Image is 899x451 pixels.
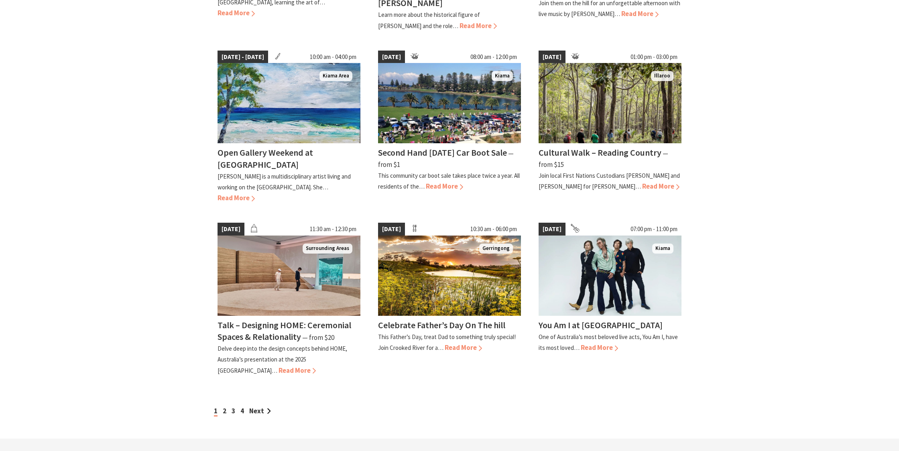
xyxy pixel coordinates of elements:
span: ⁠— from $1 [378,149,514,169]
img: Visitors walk in single file along the Buddawang Track [539,63,681,143]
h4: Cultural Walk – Reading Country [539,147,661,158]
a: [DATE] 10:30 am - 06:00 pm Crooked River Estate Gerringong Celebrate Father’s Day On The hill Thi... [378,223,521,376]
span: 08:00 am - 12:00 pm [466,51,521,63]
span: 10:00 am - 04:00 pm [306,51,360,63]
h4: Talk – Designing HOME: Ceremonial Spaces & Relationality [218,319,351,342]
p: This community car boot sale takes place twice a year. All residents of the… [378,172,520,190]
a: [DATE] 01:00 pm - 03:00 pm Visitors walk in single file along the Buddawang Track Illaroo Cultura... [539,51,681,204]
h4: Open Gallery Weekend at [GEOGRAPHIC_DATA] [218,147,313,170]
p: Delve deep into the design concepts behind HOME, Australia’s presentation at the 2025 [GEOGRAPHIC... [218,345,347,374]
img: Car boot sale [378,63,521,143]
span: ⁠— from $20 [302,333,334,342]
a: [DATE] 07:00 pm - 11:00 pm You Am I Kiama You Am I at [GEOGRAPHIC_DATA] One of Australia’s most b... [539,223,681,376]
span: ⁠— from $15 [539,149,668,169]
img: Crooked River Estate [378,236,521,316]
span: 11:30 am - 12:30 pm [306,223,360,236]
h4: You Am I at [GEOGRAPHIC_DATA] [539,319,663,331]
span: [DATE] [218,223,244,236]
span: 1 [214,406,218,416]
a: 2 [223,406,226,415]
a: [DATE] 08:00 am - 12:00 pm Car boot sale Kiama Second Hand [DATE] Car Boot Sale ⁠— from $1 This c... [378,51,521,204]
span: Read More [218,8,255,17]
span: Illaroo [651,71,673,81]
span: Read More [642,182,679,191]
span: Surrounding Areas [303,244,352,254]
span: Read More [279,366,316,375]
p: This Father’s Day, treat Dad to something truly special! Join Crooked River for a… [378,333,516,351]
a: [DATE] 11:30 am - 12:30 pm Two visitors stand in the middle ofn a circular stone art installation... [218,223,360,376]
img: You Am I [539,236,681,316]
span: Kiama [652,244,673,254]
p: Learn more about the historical figure of [PERSON_NAME] and the role… [378,11,480,29]
span: Gerringong [479,244,513,254]
p: One of Australia’s most beloved live acts, You Am I, have its most loved… [539,333,678,351]
span: [DATE] [539,51,565,63]
span: [DATE] [378,51,405,63]
span: 07:00 pm - 11:00 pm [626,223,681,236]
p: Join local First Nations Custodians [PERSON_NAME] and [PERSON_NAME] for [PERSON_NAME]… [539,172,680,190]
span: Kiama Area [319,71,352,81]
span: 01:00 pm - 03:00 pm [626,51,681,63]
span: [DATE] - [DATE] [218,51,268,63]
span: Read More [621,9,659,18]
span: Read More [581,343,618,352]
h4: Celebrate Father’s Day On The hill [378,319,505,331]
a: [DATE] - [DATE] 10:00 am - 04:00 pm Kiama Area Open Gallery Weekend at [GEOGRAPHIC_DATA] [PERSON_... [218,51,360,204]
span: Read More [445,343,482,352]
h4: Second Hand [DATE] Car Boot Sale [378,147,507,158]
span: 10:30 am - 06:00 pm [466,223,521,236]
span: Read More [460,21,497,30]
span: Kiama [492,71,513,81]
img: Two visitors stand in the middle ofn a circular stone art installation with sand in the middle [218,236,360,316]
a: 4 [240,406,244,415]
span: Read More [426,182,463,191]
a: Next [249,406,271,415]
span: [DATE] [539,223,565,236]
a: 3 [232,406,235,415]
span: [DATE] [378,223,405,236]
span: Read More [218,193,255,202]
p: [PERSON_NAME] is a multidisciplinary artist living and working on the [GEOGRAPHIC_DATA]. She… [218,173,351,191]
